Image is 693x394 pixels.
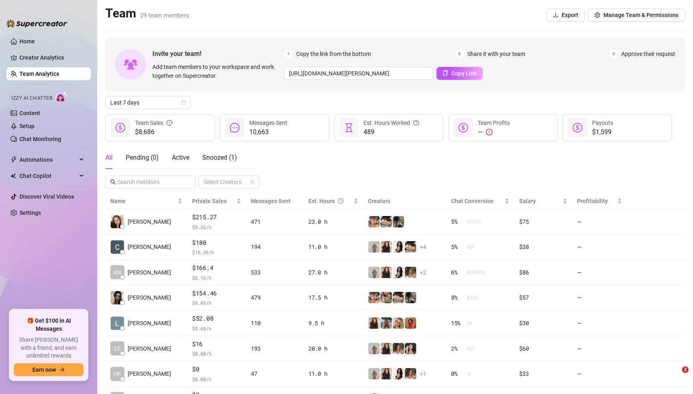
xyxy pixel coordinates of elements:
[11,173,16,179] img: Chat Copilot
[344,123,354,133] span: hourglass
[405,343,416,354] img: badbree-shoe_lab
[14,336,83,360] span: Share [PERSON_NAME] with a friend, and earn unlimited rewards
[11,156,17,163] span: thunderbolt
[114,369,121,378] span: HE
[308,319,359,328] div: 9.5 h
[436,67,483,80] button: Copy Link
[381,317,392,329] img: Libby
[519,242,567,251] div: $38
[19,136,61,142] a: Chat Monitoring
[135,127,172,137] span: $8,686
[19,210,41,216] a: Settings
[364,127,419,137] span: 489
[111,291,124,304] img: Joy Gabrielle P…
[230,123,240,133] span: message
[393,368,404,379] img: ChloeLove
[128,268,171,277] span: [PERSON_NAME]
[308,197,352,206] div: Est. Hours
[393,317,404,329] img: Cara
[6,19,67,28] img: logo-BBDzfeDw.svg
[192,314,241,323] span: $52.08
[192,223,241,231] span: $ 9.36 /h
[451,344,464,353] span: 2 %
[111,317,124,330] img: Lorenzo
[128,217,171,226] span: [PERSON_NAME]
[115,123,125,133] span: dollar-circle
[19,110,40,116] a: Content
[553,12,558,18] span: download
[381,241,392,253] img: diandradelgado
[296,49,371,58] span: Copy the link from the bottom
[251,319,299,328] div: 110
[405,241,416,253] img: Harley
[249,127,287,137] span: 10,663
[118,178,184,186] input: Search members
[192,198,227,204] span: Private Sales
[105,153,113,163] div: All
[572,285,627,311] td: —
[128,369,171,378] span: [PERSON_NAME]
[577,198,608,204] span: Profitability
[572,209,627,235] td: —
[128,344,171,353] span: [PERSON_NAME]
[192,339,241,349] span: $16
[393,343,404,354] img: i_want_candy
[192,274,241,282] span: $ 6.16 /h
[110,179,116,185] span: search
[393,292,404,303] img: Harley
[486,129,492,135] span: exclamation-circle
[451,242,464,251] span: 5 %
[393,216,404,227] img: daiisyjane
[140,12,189,19] span: 29 team members
[308,217,359,226] div: 23.0 h
[451,293,464,302] span: 8 %
[19,169,77,182] span: Chat Copilot
[405,317,416,329] img: bellatendresse
[202,154,237,161] span: Snoozed ( 1 )
[519,198,536,204] span: Salary
[368,368,380,379] img: Barbi
[519,344,567,353] div: $60
[478,120,510,126] span: Team Profits
[308,369,359,378] div: 11.0 h
[32,366,56,373] span: Earn now
[420,242,426,251] span: + 4
[381,267,392,278] img: diandradelgado
[110,197,176,206] span: Name
[368,216,380,227] img: bonnierides
[467,49,525,58] span: Share it with your team
[192,263,241,273] span: $166.4
[588,9,685,21] button: Manage Team & Permissions
[128,242,171,251] span: [PERSON_NAME]
[192,289,241,298] span: $154.46
[192,238,241,248] span: $180
[572,310,627,336] td: —
[451,268,464,277] span: 6 %
[11,94,52,102] span: Izzy AI Chatter
[451,70,477,77] span: Copy Link
[284,49,293,58] span: 1
[192,375,241,383] span: $ 0.00 /h
[192,299,241,307] span: $ 8.83 /h
[478,127,510,137] div: —
[420,268,426,277] span: + 2
[393,241,404,253] img: ChloeLove
[192,212,241,222] span: $215.27
[609,49,618,58] span: 3
[19,153,77,166] span: Automations
[19,71,59,77] a: Team Analytics
[405,292,416,303] img: daiisyjane
[368,241,380,253] img: Barbi
[562,12,578,18] span: Export
[682,366,689,373] span: 2
[128,319,171,328] span: [PERSON_NAME]
[251,198,291,204] span: Messages Sent
[592,127,613,137] span: $1,599
[413,118,419,127] span: question-circle
[14,317,83,333] span: 🎁 Get $100 in AI Messages
[451,319,464,328] span: 15 %
[110,96,186,109] span: Last 7 days
[519,268,567,277] div: $86
[111,215,124,228] img: Joy Gabrielle P…
[364,118,419,127] div: Est. Hours Worked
